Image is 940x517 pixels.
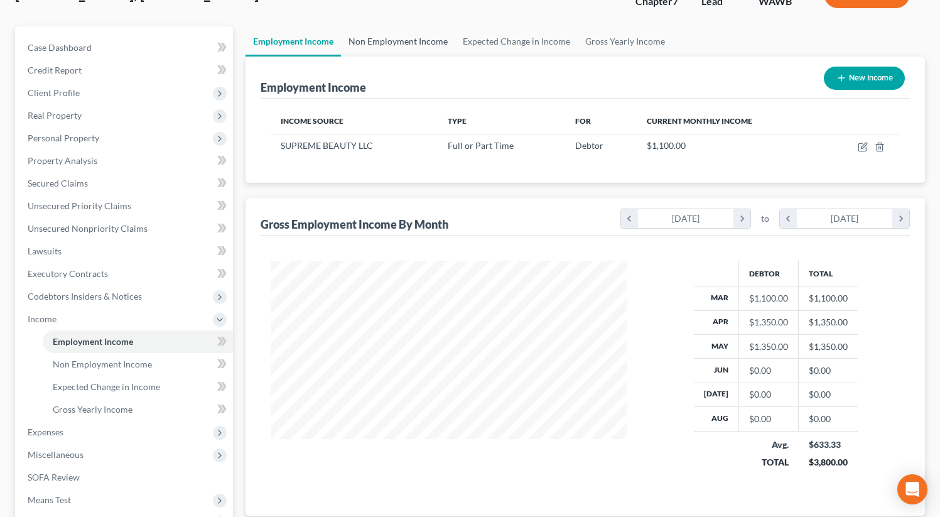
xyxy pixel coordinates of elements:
[694,383,739,406] th: [DATE]
[575,116,591,126] span: For
[28,291,142,302] span: Codebtors Insiders & Notices
[578,26,673,57] a: Gross Yearly Income
[246,26,341,57] a: Employment Income
[341,26,455,57] a: Non Employment Income
[809,438,848,451] div: $633.33
[892,209,909,228] i: chevron_right
[749,292,788,305] div: $1,100.00
[647,140,686,151] span: $1,100.00
[28,223,148,234] span: Unsecured Nonpriority Claims
[749,438,789,451] div: Avg.
[28,268,108,279] span: Executory Contracts
[43,330,233,353] a: Employment Income
[448,116,467,126] span: Type
[638,209,734,228] div: [DATE]
[694,310,739,334] th: Apr
[28,472,80,482] span: SOFA Review
[28,42,92,53] span: Case Dashboard
[43,353,233,376] a: Non Employment Income
[28,246,62,256] span: Lawsuits
[799,286,858,310] td: $1,100.00
[694,407,739,431] th: Aug
[799,383,858,406] td: $0.00
[749,340,788,353] div: $1,350.00
[28,110,82,121] span: Real Property
[749,413,788,425] div: $0.00
[28,494,71,505] span: Means Test
[28,178,88,188] span: Secured Claims
[761,212,769,225] span: to
[28,65,82,75] span: Credit Report
[281,140,373,151] span: SUPREME BEAUTY LLC
[694,334,739,358] th: May
[28,200,131,211] span: Unsecured Priority Claims
[261,217,448,232] div: Gross Employment Income By Month
[799,359,858,383] td: $0.00
[18,466,233,489] a: SOFA Review
[647,116,752,126] span: Current Monthly Income
[799,407,858,431] td: $0.00
[824,67,905,90] button: New Income
[43,376,233,398] a: Expected Change in Income
[18,59,233,82] a: Credit Report
[28,313,57,324] span: Income
[18,217,233,240] a: Unsecured Nonpriority Claims
[809,456,848,469] div: $3,800.00
[749,388,788,401] div: $0.00
[281,116,343,126] span: Income Source
[18,240,233,263] a: Lawsuits
[799,334,858,358] td: $1,350.00
[53,381,160,392] span: Expected Change in Income
[455,26,578,57] a: Expected Change in Income
[18,172,233,195] a: Secured Claims
[797,209,893,228] div: [DATE]
[739,261,799,286] th: Debtor
[28,427,63,437] span: Expenses
[28,155,97,166] span: Property Analysis
[799,261,858,286] th: Total
[621,209,638,228] i: chevron_left
[261,80,366,95] div: Employment Income
[575,140,603,151] span: Debtor
[780,209,797,228] i: chevron_left
[694,359,739,383] th: Jun
[53,404,132,415] span: Gross Yearly Income
[448,140,514,151] span: Full or Part Time
[28,449,84,460] span: Miscellaneous
[749,316,788,329] div: $1,350.00
[749,364,788,377] div: $0.00
[897,474,927,504] div: Open Intercom Messenger
[733,209,750,228] i: chevron_right
[53,336,133,347] span: Employment Income
[53,359,152,369] span: Non Employment Income
[18,36,233,59] a: Case Dashboard
[18,150,233,172] a: Property Analysis
[18,195,233,217] a: Unsecured Priority Claims
[28,87,80,98] span: Client Profile
[749,456,789,469] div: TOTAL
[18,263,233,285] a: Executory Contracts
[694,286,739,310] th: Mar
[28,133,99,143] span: Personal Property
[799,310,858,334] td: $1,350.00
[43,398,233,421] a: Gross Yearly Income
